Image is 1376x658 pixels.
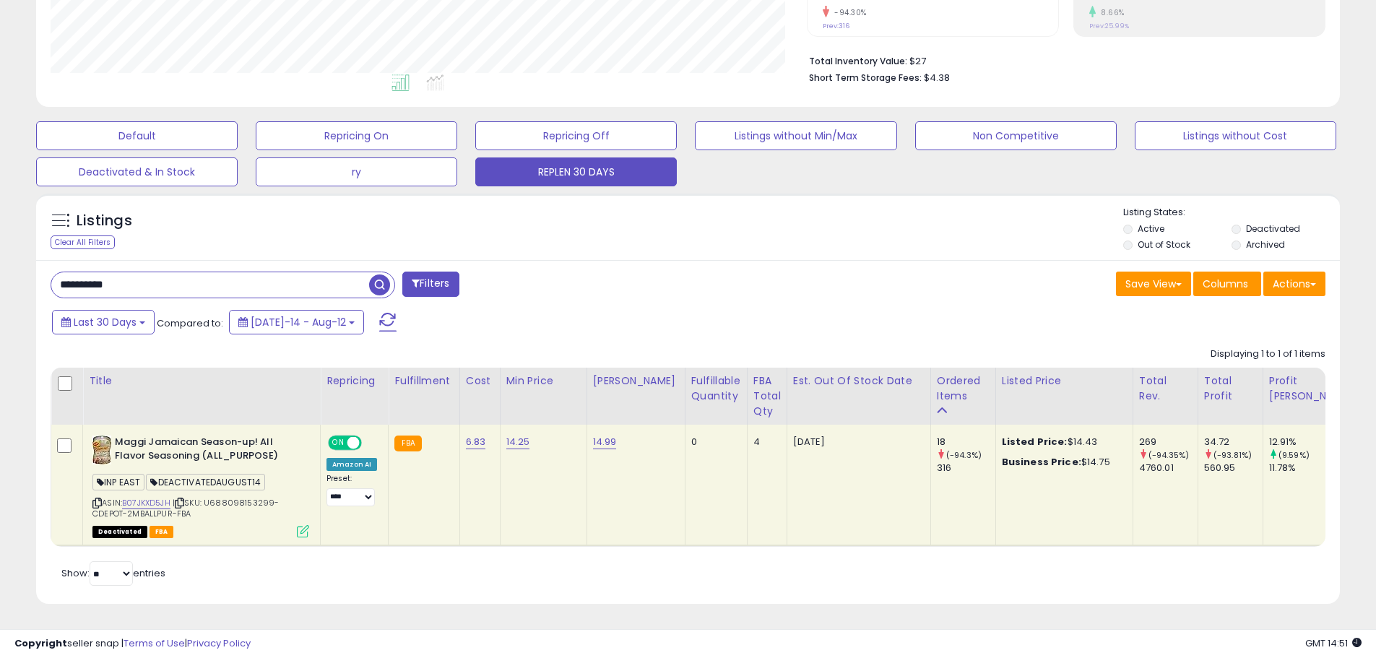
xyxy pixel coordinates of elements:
[150,526,174,538] span: FBA
[1096,7,1125,18] small: 8.66%
[506,435,530,449] a: 14.25
[1138,238,1190,251] label: Out of Stock
[1269,436,1361,449] div: 12.91%
[74,315,137,329] span: Last 30 Days
[124,636,185,650] a: Terms of Use
[1002,373,1127,389] div: Listed Price
[1204,462,1263,475] div: 560.95
[753,436,776,449] div: 4
[1116,272,1191,296] button: Save View
[823,22,849,30] small: Prev: 316
[1204,373,1257,404] div: Total Profit
[946,449,982,461] small: (-94.3%)
[1263,272,1325,296] button: Actions
[937,436,995,449] div: 18
[1139,373,1192,404] div: Total Rev.
[92,497,279,519] span: | SKU: U688098153299-CDEPOT-2MBALLPUR-FBA
[36,121,238,150] button: Default
[915,121,1117,150] button: Non Competitive
[1246,222,1300,235] label: Deactivated
[1305,636,1362,650] span: 2025-09-12 14:51 GMT
[1203,277,1248,291] span: Columns
[1002,456,1122,469] div: $14.75
[1138,222,1164,235] label: Active
[937,462,995,475] div: 316
[14,637,251,651] div: seller snap | |
[1204,436,1263,449] div: 34.72
[809,55,907,67] b: Total Inventory Value:
[695,121,896,150] button: Listings without Min/Max
[1278,449,1310,461] small: (9.59%)
[326,373,382,389] div: Repricing
[402,272,459,297] button: Filters
[61,566,165,580] span: Show: entries
[394,436,421,451] small: FBA
[92,436,309,536] div: ASIN:
[52,310,155,334] button: Last 30 Days
[475,157,677,186] button: REPLEN 30 DAYS
[146,474,265,490] span: DEACTIVATEDAUGUST14
[691,436,736,449] div: 0
[1002,455,1081,469] b: Business Price:
[466,435,486,449] a: 6.83
[36,157,238,186] button: Deactivated & In Stock
[593,435,617,449] a: 14.99
[1148,449,1189,461] small: (-94.35%)
[1002,436,1122,449] div: $14.43
[937,373,990,404] div: Ordered Items
[829,7,867,18] small: -94.30%
[1123,206,1340,220] p: Listing States:
[809,72,922,84] b: Short Term Storage Fees:
[466,373,494,389] div: Cost
[691,373,741,404] div: Fulfillable Quantity
[793,373,925,389] div: Est. Out Of Stock Date
[92,436,111,464] img: 41R5NJ-GT8L._SL40_.jpg
[1139,436,1198,449] div: 269
[256,157,457,186] button: ry
[122,497,170,509] a: B07JKXD5JH
[326,474,377,506] div: Preset:
[1246,238,1285,251] label: Archived
[1139,462,1198,475] div: 4760.01
[77,211,132,231] h5: Listings
[753,373,781,419] div: FBA Total Qty
[92,474,144,490] span: INP EAST
[506,373,581,389] div: Min Price
[229,310,364,334] button: [DATE]-14 - Aug-12
[1269,462,1361,475] div: 11.78%
[360,437,383,449] span: OFF
[593,373,679,389] div: [PERSON_NAME]
[475,121,677,150] button: Repricing Off
[924,71,950,85] span: $4.38
[793,436,920,449] p: [DATE]
[157,316,223,330] span: Compared to:
[115,436,290,466] b: Maggi Jamaican Season-up! All Flavor Seasoning (ALL_PURPOSE)
[187,636,251,650] a: Privacy Policy
[809,51,1315,69] li: $27
[1193,272,1261,296] button: Columns
[1089,22,1129,30] small: Prev: 25.99%
[1211,347,1325,361] div: Displaying 1 to 1 of 1 items
[92,526,147,538] span: All listings that are unavailable for purchase on Amazon for any reason other than out-of-stock
[251,315,346,329] span: [DATE]-14 - Aug-12
[1002,435,1068,449] b: Listed Price:
[14,636,67,650] strong: Copyright
[256,121,457,150] button: Repricing On
[89,373,314,389] div: Title
[1135,121,1336,150] button: Listings without Cost
[1213,449,1252,461] small: (-93.81%)
[326,458,377,471] div: Amazon AI
[329,437,347,449] span: ON
[51,235,115,249] div: Clear All Filters
[1269,373,1355,404] div: Profit [PERSON_NAME]
[394,373,453,389] div: Fulfillment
